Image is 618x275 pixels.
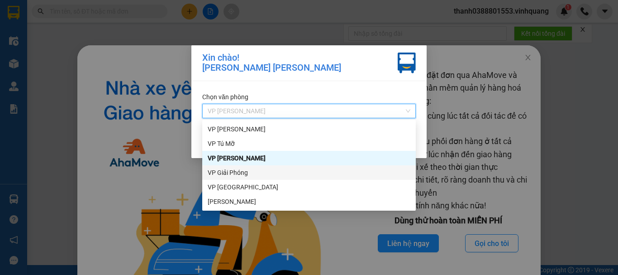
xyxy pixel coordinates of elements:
[202,194,416,209] div: VP DƯƠNG ĐÌNH NGHỆ
[202,53,341,73] div: Xin chào! [PERSON_NAME] [PERSON_NAME]
[208,182,410,192] div: VP [GEOGRAPHIC_DATA]
[208,197,410,207] div: [PERSON_NAME]
[208,104,410,118] span: VP Linh Đàm
[208,139,410,149] div: VP Tú Mỡ
[202,122,416,136] div: VP LÊ HỒNG PHONG
[202,151,416,165] div: VP Linh Đàm
[208,153,410,163] div: VP [PERSON_NAME]
[202,180,416,194] div: VP PHÚ SƠN
[202,165,416,180] div: VP Giải Phóng
[208,168,410,178] div: VP Giải Phóng
[208,124,410,134] div: VP [PERSON_NAME]
[398,53,416,73] img: vxr-icon
[202,136,416,151] div: VP Tú Mỡ
[202,92,416,102] div: Chọn văn phòng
